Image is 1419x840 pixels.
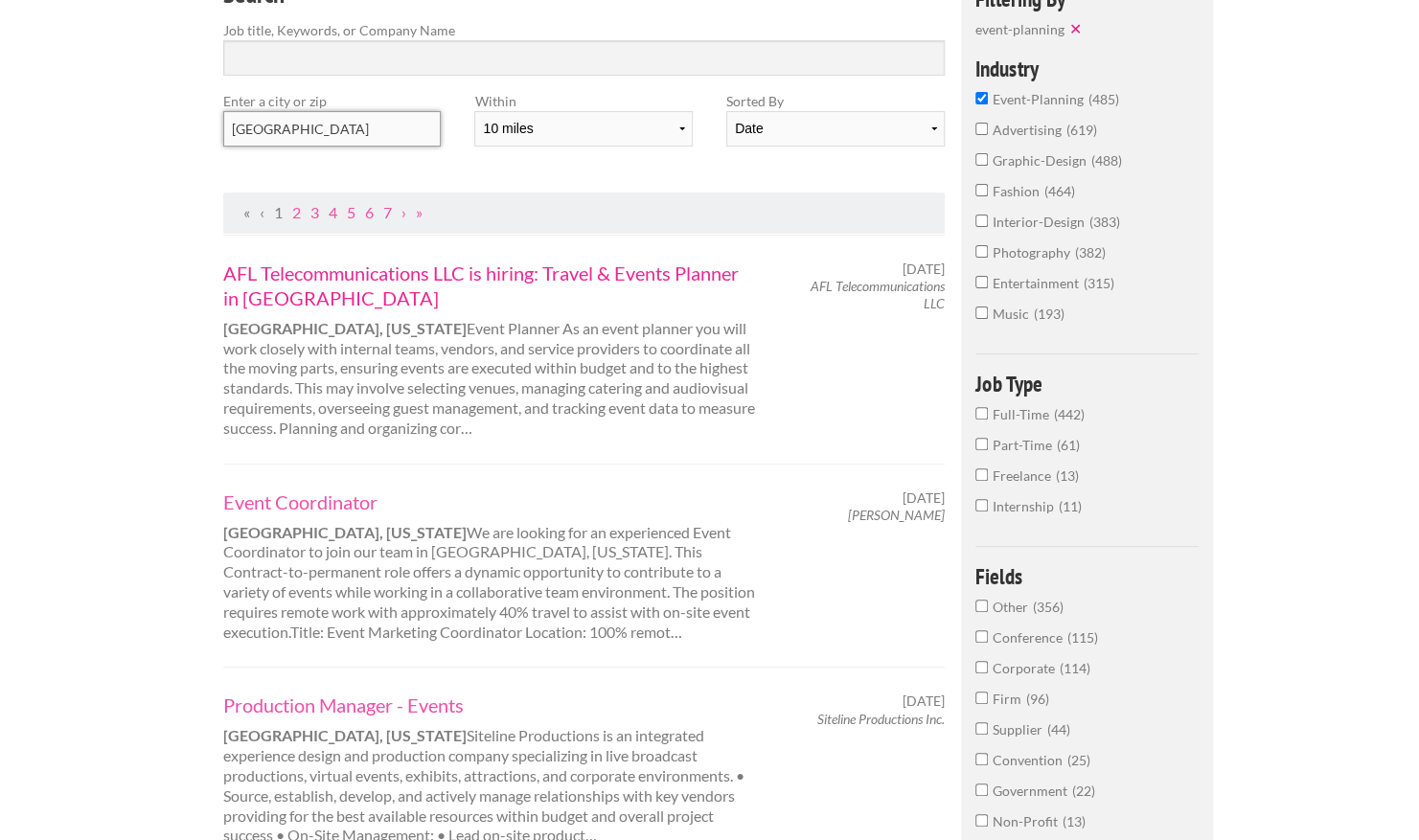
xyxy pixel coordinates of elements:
[993,306,1034,322] span: music
[1063,813,1086,829] span: 13
[975,92,988,104] input: event-planning485
[993,813,1063,829] span: Non-profit
[223,319,467,337] strong: [GEOGRAPHIC_DATA], [US_STATE]
[993,629,1067,646] span: Conference
[1064,19,1091,38] button: ✕
[1044,183,1075,199] span: 464
[975,661,988,673] input: Corporate114
[1067,752,1090,768] span: 25
[975,600,988,612] input: Other356
[310,203,319,221] a: Page 3
[1056,467,1079,484] span: 13
[329,203,337,221] a: Page 4
[993,691,1026,707] span: Firm
[975,276,988,288] input: entertainment315
[993,406,1054,422] span: Full-Time
[260,203,264,221] span: Previous Page
[223,91,441,111] label: Enter a city or zip
[975,57,1199,79] h4: Industry
[993,122,1066,138] span: advertising
[993,721,1047,738] span: Supplier
[993,183,1044,199] span: fashion
[993,660,1060,676] span: Corporate
[975,630,988,643] input: Conference115
[223,20,945,40] label: Job title, Keywords, or Company Name
[993,783,1072,799] span: Government
[975,783,988,796] input: Government22
[207,261,773,439] div: Event Planner As an event planner you will work closely with internal teams, vendors, and service...
[274,203,283,221] a: Page 1
[975,499,988,511] input: Internship11
[903,692,945,710] span: [DATE]
[975,245,988,258] input: photography382
[993,498,1059,514] span: Internship
[1047,721,1070,738] span: 44
[1034,306,1064,322] span: 193
[975,468,988,481] input: Freelance13
[1088,91,1119,107] span: 485
[975,814,988,827] input: Non-profit13
[975,692,988,704] input: Firm96
[1057,437,1080,453] span: 61
[401,203,406,221] a: Next Page
[975,753,988,765] input: Convention25
[975,153,988,166] input: graphic-design488
[223,726,467,744] strong: [GEOGRAPHIC_DATA], [US_STATE]
[223,523,467,541] strong: [GEOGRAPHIC_DATA], [US_STATE]
[1066,122,1097,138] span: 619
[903,261,945,278] span: [DATE]
[975,373,1199,395] h4: Job Type
[726,91,944,111] label: Sorted By
[474,91,692,111] label: Within
[243,203,250,221] span: First Page
[726,111,944,147] select: Sort results by
[993,152,1091,169] span: graphic-design
[993,467,1056,484] span: Freelance
[1075,244,1106,261] span: 382
[1084,275,1114,291] span: 315
[811,278,945,311] em: AFL Telecommunications LLC
[993,599,1033,615] span: Other
[1054,406,1085,422] span: 442
[1067,629,1098,646] span: 115
[223,489,756,514] a: Event Coordinator
[1033,599,1064,615] span: 356
[975,21,1064,37] span: event-planning
[416,203,423,221] a: Last Page, Page 49
[1059,498,1082,514] span: 11
[975,438,988,450] input: Part-Time61
[975,215,988,227] input: interior-design383
[1072,783,1095,799] span: 22
[993,91,1088,107] span: event-planning
[223,261,756,310] a: AFL Telecommunications LLC is hiring: Travel & Events Planner in [GEOGRAPHIC_DATA]
[975,123,988,135] input: advertising619
[903,489,945,507] span: [DATE]
[383,203,392,221] a: Page 7
[1091,152,1122,169] span: 488
[993,752,1067,768] span: Convention
[1026,691,1049,707] span: 96
[975,184,988,196] input: fashion464
[223,692,756,717] a: Production Manager - Events
[1089,214,1120,230] span: 383
[365,203,374,221] a: Page 6
[993,275,1084,291] span: entertainment
[993,244,1075,261] span: photography
[975,722,988,735] input: Supplier44
[993,214,1089,230] span: interior-design
[993,437,1057,453] span: Part-Time
[975,306,988,319] input: music193
[207,489,773,643] div: We are looking for an experienced Event Coordinator to join our team in [GEOGRAPHIC_DATA], [US_ST...
[292,203,301,221] a: Page 2
[1060,660,1090,676] span: 114
[975,407,988,420] input: Full-Time442
[347,203,355,221] a: Page 5
[975,565,1199,587] h4: Fields
[817,711,945,727] em: Siteline Productions Inc.
[223,40,945,76] input: Search
[848,507,945,523] em: [PERSON_NAME]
